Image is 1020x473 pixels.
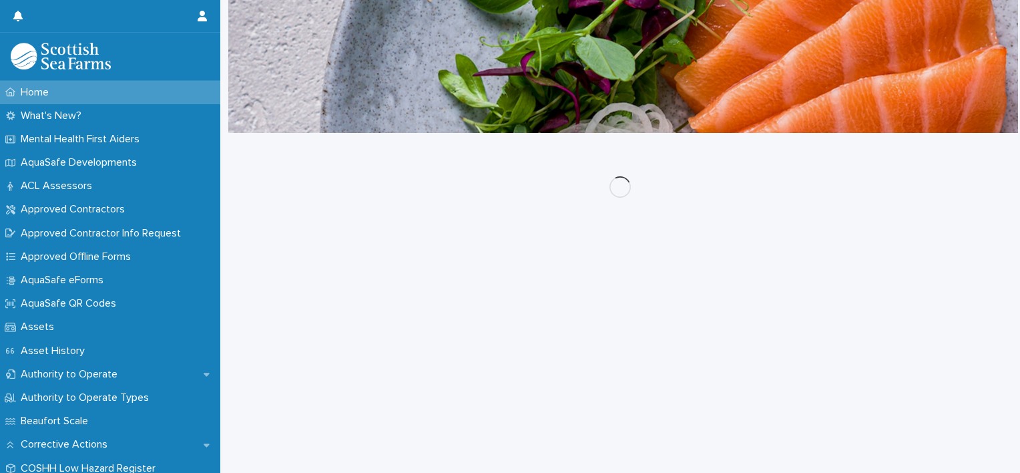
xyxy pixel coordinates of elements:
[15,110,92,122] p: What's New?
[15,297,127,310] p: AquaSafe QR Codes
[15,251,142,263] p: Approved Offline Forms
[15,133,150,146] p: Mental Health First Aiders
[15,156,148,169] p: AquaSafe Developments
[15,86,59,99] p: Home
[15,203,136,216] p: Approved Contractors
[15,274,114,287] p: AquaSafe eForms
[15,415,99,428] p: Beaufort Scale
[15,227,192,240] p: Approved Contractor Info Request
[15,345,95,357] p: Asset History
[15,321,65,333] p: Assets
[15,391,160,404] p: Authority to Operate Types
[15,438,118,451] p: Corrective Actions
[11,43,111,69] img: bPIBxiqnSb2ggTQWdOVV
[15,180,103,192] p: ACL Assessors
[15,368,128,381] p: Authority to Operate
